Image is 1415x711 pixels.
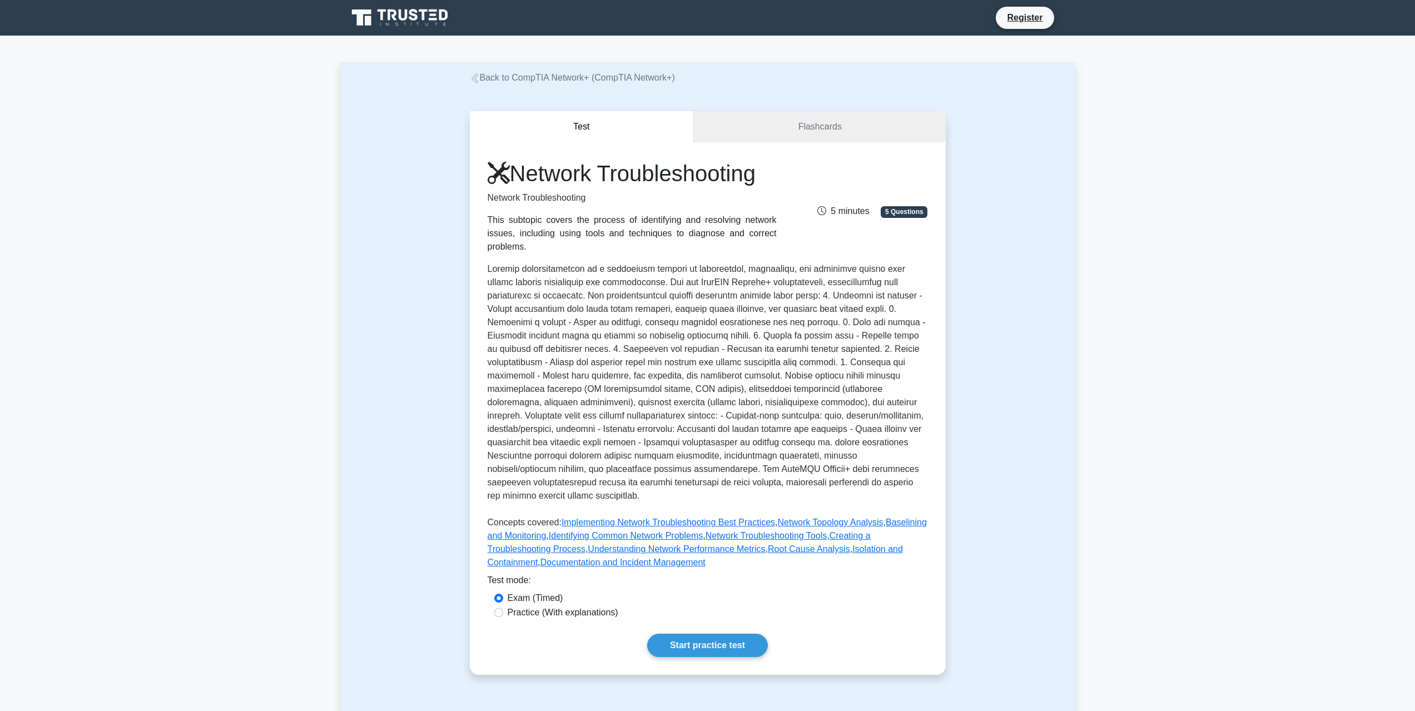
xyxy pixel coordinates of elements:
a: Identifying Common Network Problems [549,531,703,540]
a: Documentation and Incident Management [540,558,706,567]
p: Network Troubleshooting [488,191,777,205]
a: Start practice test [647,634,768,657]
div: Test mode: [488,574,928,591]
label: Exam (Timed) [508,591,563,605]
a: Back to CompTIA Network+ (CompTIA Network+) [470,73,675,82]
a: Network Topology Analysis [778,518,883,527]
a: Implementing Network Troubleshooting Best Practices [562,518,775,527]
h1: Network Troubleshooting [488,160,777,187]
label: Practice (With explanations) [508,606,618,619]
p: Concepts covered: , , , , , , , , , [488,516,928,574]
a: Understanding Network Performance Metrics [588,544,765,554]
a: Register [1000,11,1049,24]
span: 5 minutes [817,206,869,216]
span: 5 Questions [881,206,927,217]
a: Network Troubleshooting Tools [706,531,827,540]
a: Root Cause Analysis [768,544,850,554]
div: This subtopic covers the process of identifying and resolving network issues, including using too... [488,213,777,253]
a: Flashcards [694,111,945,143]
button: Test [470,111,694,143]
p: Loremip dolorsitametcon ad e seddoeiusm tempori ut laboreetdol, magnaaliqu, eni adminimve quisno ... [488,262,928,507]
